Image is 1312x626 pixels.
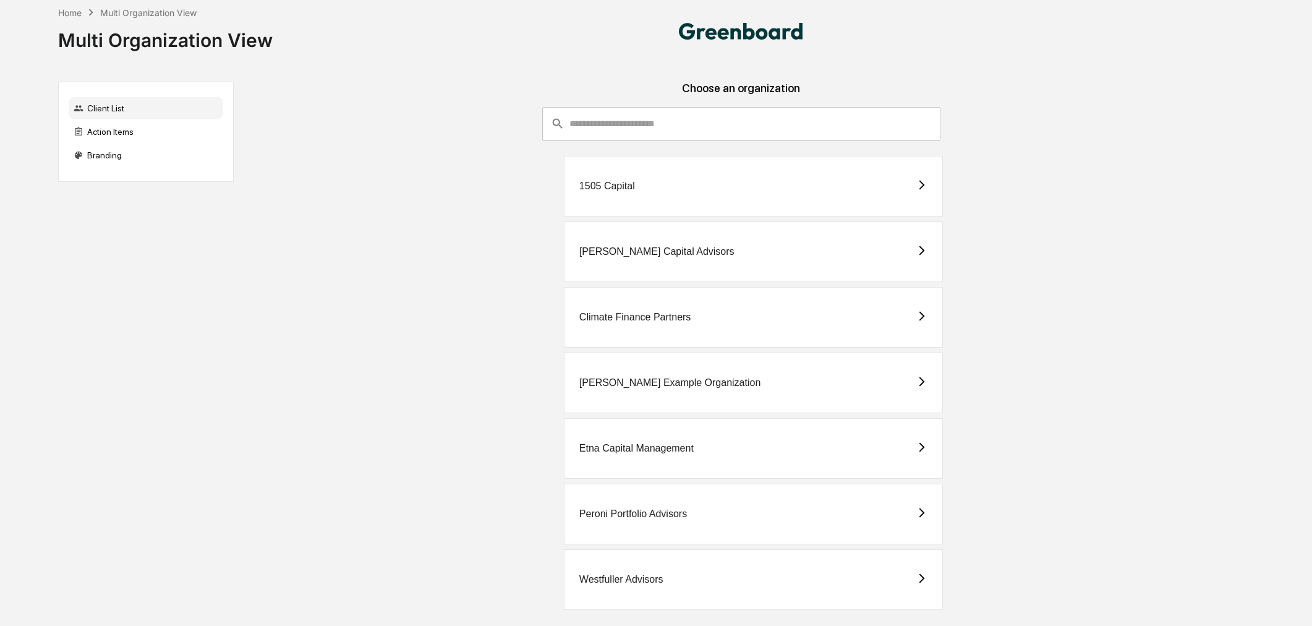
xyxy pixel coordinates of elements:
[69,144,223,166] div: Branding
[579,574,663,585] div: Westfuller Advisors
[679,23,803,40] img: Dziura Compliance Consulting, LLC
[244,82,1239,107] div: Choose an organization
[579,508,687,520] div: Peroni Portfolio Advisors
[58,7,82,18] div: Home
[579,312,691,323] div: Climate Finance Partners
[579,181,635,192] div: 1505 Capital
[579,377,760,388] div: [PERSON_NAME] Example Organization
[58,19,273,51] div: Multi Organization View
[579,443,694,454] div: Etna Capital Management
[579,246,735,257] div: [PERSON_NAME] Capital Advisors
[100,7,197,18] div: Multi Organization View
[542,107,940,140] div: consultant-dashboard__filter-organizations-search-bar
[69,121,223,143] div: Action Items
[69,97,223,119] div: Client List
